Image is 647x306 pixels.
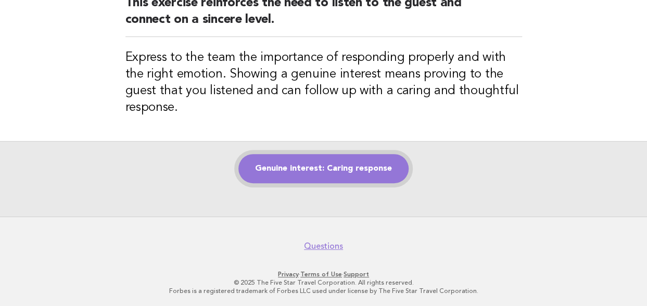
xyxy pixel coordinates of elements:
h3: Express to the team the importance of responding properly and with the right emotion. Showing a g... [125,49,522,116]
p: © 2025 The Five Star Travel Corporation. All rights reserved. [15,278,632,287]
a: Genuine interest: Caring response [238,154,409,183]
p: · · [15,270,632,278]
a: Terms of Use [300,271,342,278]
a: Support [344,271,369,278]
p: Forbes is a registered trademark of Forbes LLC used under license by The Five Star Travel Corpora... [15,287,632,295]
a: Questions [304,241,343,251]
a: Privacy [278,271,299,278]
